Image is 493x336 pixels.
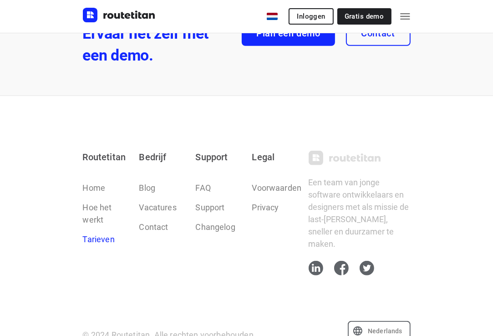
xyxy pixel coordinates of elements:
[83,2,235,66] b: Klaar voor de start?
[83,182,106,194] a: Home
[196,201,225,214] a: Support
[139,221,168,233] a: Contact
[196,151,241,163] p: Support
[242,21,335,46] a: Plan een demo
[139,182,156,194] a: Blog
[345,13,384,20] span: Gratis demo
[309,176,411,250] p: Een team van jonge software ontwikkelaars en designers met als missie de last-[PERSON_NAME], snel...
[309,151,381,165] img: Routetitan grey logo
[83,8,156,22] img: Routetitan logo
[256,28,320,39] span: Plan een demo
[368,327,402,335] p: Nederlands
[83,22,235,66] span: Ervaar het zelf met een demo.
[139,151,185,163] p: Bedrijf
[252,201,279,214] a: Privacy
[252,151,298,163] p: Legal
[289,8,333,25] button: Inloggen
[83,151,128,163] p: Routetitan
[83,201,128,226] a: Hoe het werkt
[196,221,235,233] a: Changelog
[252,182,302,194] a: Voorwaarden
[139,201,177,214] a: Vacatures
[83,8,156,25] a: Routetitan
[346,21,411,46] a: Contact
[297,13,325,20] span: Inloggen
[361,28,395,39] span: Contact
[337,8,391,25] a: Gratis demo
[196,182,211,194] a: FAQ
[83,233,115,245] a: Tarieven
[396,7,414,25] button: menu
[309,151,411,165] a: Routetitan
